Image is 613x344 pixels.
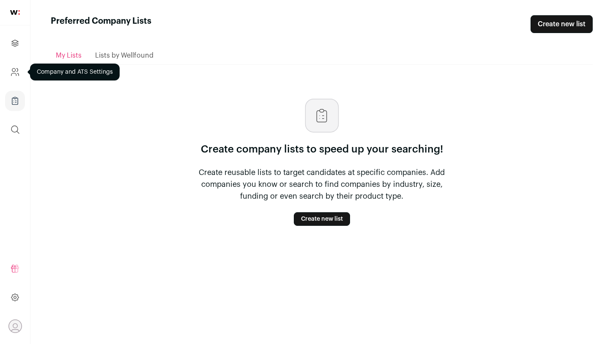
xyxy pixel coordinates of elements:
[294,212,350,226] a: Create new list
[5,91,25,111] a: Company Lists
[95,52,153,59] span: Lists by Wellfound
[95,47,153,64] a: Lists by Wellfound
[56,52,82,59] span: My Lists
[531,15,593,33] a: Create new list
[30,64,120,80] div: Company and ATS Settings
[186,166,457,202] p: Create reusable lists to target candidates at specific companies. Add companies you know or searc...
[51,15,151,33] h1: Preferred Company Lists
[8,319,22,333] button: Open dropdown
[5,33,25,53] a: Projects
[5,62,25,82] a: Company and ATS Settings
[201,143,443,156] p: Create company lists to speed up your searching!
[10,10,20,15] img: wellfound-shorthand-0d5821cbd27db2630d0214b213865d53afaa358527fdda9d0ea32b1df1b89c2c.svg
